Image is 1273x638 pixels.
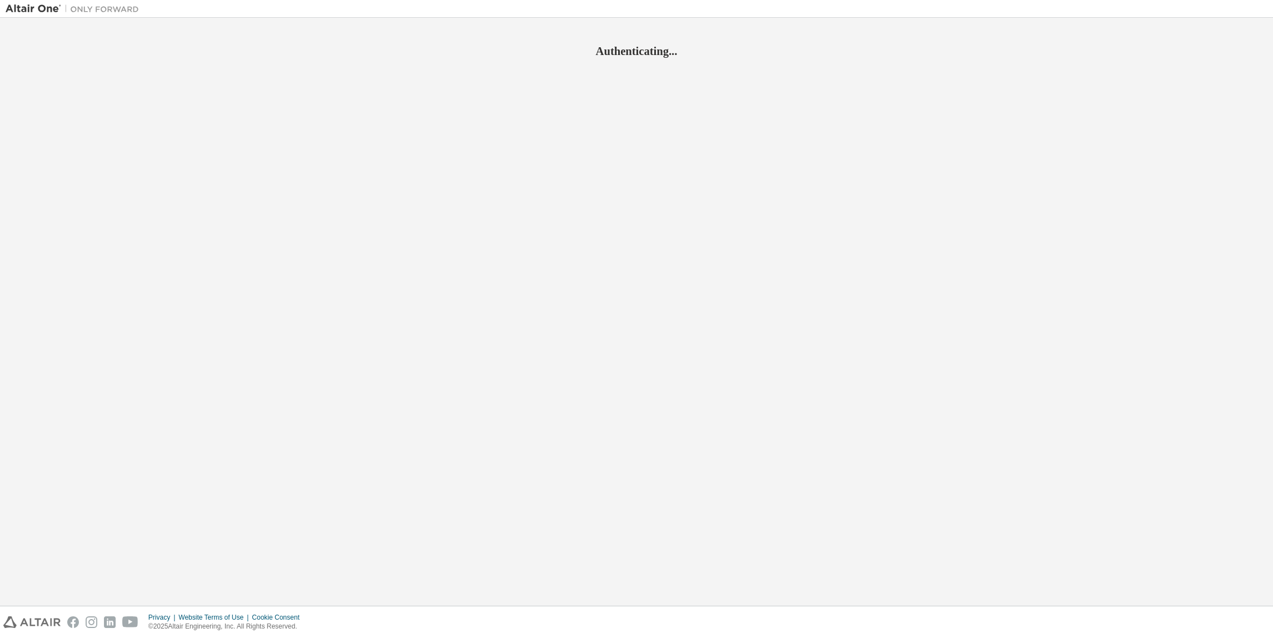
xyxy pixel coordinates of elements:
[148,622,306,631] p: © 2025 Altair Engineering, Inc. All Rights Reserved.
[86,616,97,628] img: instagram.svg
[6,44,1267,58] h2: Authenticating...
[178,613,252,622] div: Website Terms of Use
[6,3,145,14] img: Altair One
[122,616,138,628] img: youtube.svg
[104,616,116,628] img: linkedin.svg
[67,616,79,628] img: facebook.svg
[3,616,61,628] img: altair_logo.svg
[252,613,306,622] div: Cookie Consent
[148,613,178,622] div: Privacy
